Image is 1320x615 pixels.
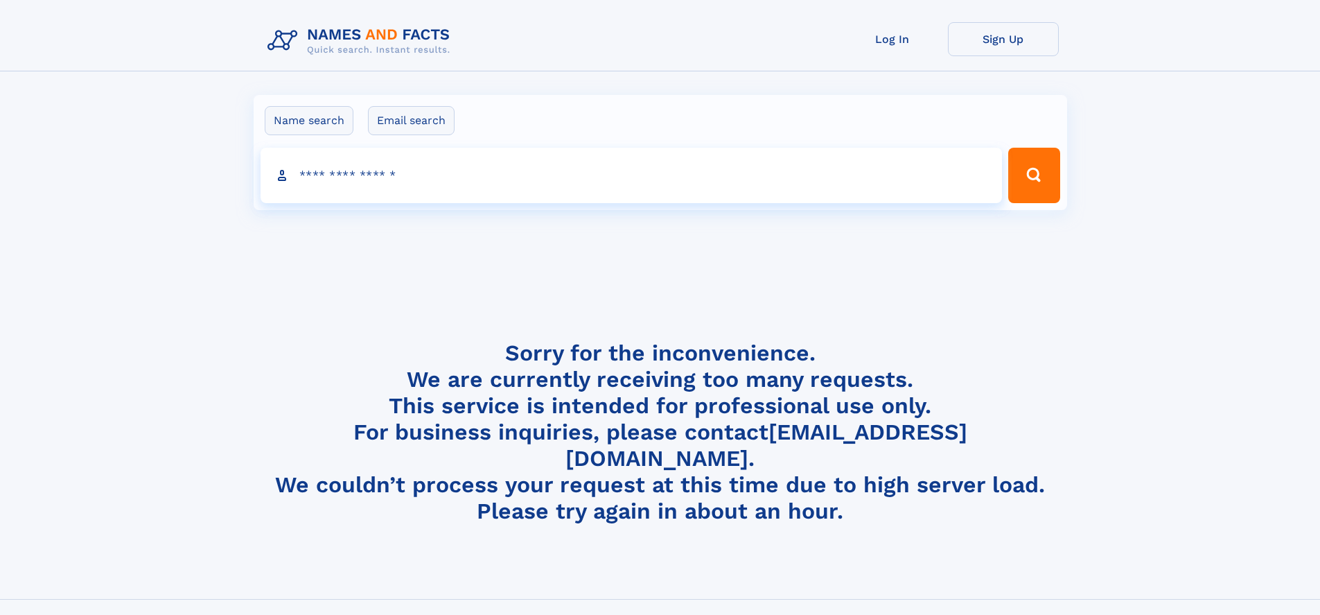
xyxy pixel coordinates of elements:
[368,106,455,135] label: Email search
[262,22,461,60] img: Logo Names and Facts
[837,22,948,56] a: Log In
[1008,148,1059,203] button: Search Button
[262,340,1059,525] h4: Sorry for the inconvenience. We are currently receiving too many requests. This service is intend...
[565,419,967,471] a: [EMAIL_ADDRESS][DOMAIN_NAME]
[948,22,1059,56] a: Sign Up
[261,148,1003,203] input: search input
[265,106,353,135] label: Name search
